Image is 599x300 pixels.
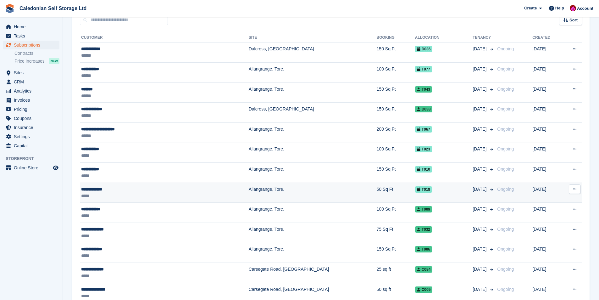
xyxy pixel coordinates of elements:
td: 200 Sq Ft [377,123,415,143]
span: [DATE] [473,66,488,72]
span: Invoices [14,96,52,105]
td: Carsegate Road, [GEOGRAPHIC_DATA] [249,263,377,283]
span: Ongoing [497,207,514,212]
td: Allangrange, Tore. [249,82,377,103]
td: 25 sq ft [377,263,415,283]
span: [DATE] [473,246,488,252]
span: T032 [415,226,432,233]
span: Coupons [14,114,52,123]
th: Site [249,33,377,43]
span: T018 [415,186,432,193]
span: Price increases [14,58,45,64]
span: D038 [415,106,433,112]
td: Allangrange, Tore. [249,143,377,163]
th: Created [532,33,561,43]
span: [DATE] [473,226,488,233]
img: Donald Mathieson [570,5,576,11]
td: Allangrange, Tore. [249,243,377,263]
td: 100 Sq Ft [377,143,415,163]
span: C084 [415,266,433,273]
td: [DATE] [532,243,561,263]
td: [DATE] [532,263,561,283]
a: menu [3,96,59,105]
td: [DATE] [532,42,561,63]
td: Allangrange, Tore. [249,163,377,183]
span: Ongoing [497,106,514,111]
td: [DATE] [532,103,561,123]
th: Allocation [415,33,473,43]
span: Pricing [14,105,52,114]
td: Allangrange, Tore. [249,203,377,223]
span: Home [14,22,52,31]
span: Account [577,5,593,12]
td: [DATE] [532,123,561,143]
td: [DATE] [532,163,561,183]
span: [DATE] [473,206,488,212]
span: D036 [415,46,433,52]
span: Ongoing [497,127,514,132]
span: [DATE] [473,106,488,112]
span: Ongoing [497,46,514,51]
span: Ongoing [497,167,514,172]
span: T067 [415,126,432,133]
span: T077 [415,66,432,72]
span: T043 [415,86,432,93]
td: 75 Sq Ft [377,223,415,243]
a: menu [3,141,59,150]
span: Settings [14,132,52,141]
div: NEW [49,58,59,64]
span: Ongoing [497,87,514,92]
span: Online Store [14,163,52,172]
span: Insurance [14,123,52,132]
span: [DATE] [473,46,488,52]
span: [DATE] [473,286,488,293]
th: Customer [80,33,249,43]
span: CRM [14,77,52,86]
td: 100 Sq Ft [377,203,415,223]
span: Analytics [14,87,52,95]
a: Preview store [52,164,59,172]
span: Ongoing [497,187,514,192]
span: [DATE] [473,166,488,173]
span: Ongoing [497,66,514,71]
a: menu [3,77,59,86]
span: T010 [415,166,432,173]
td: [DATE] [532,183,561,203]
span: T009 [415,206,432,212]
th: Tenancy [473,33,495,43]
a: menu [3,41,59,49]
span: Tasks [14,31,52,40]
td: [DATE] [532,82,561,103]
td: 150 Sq Ft [377,42,415,63]
a: Caledonian Self Storage Ltd [17,3,89,14]
span: Sort [569,17,578,23]
td: Dalcross, [GEOGRAPHIC_DATA] [249,103,377,123]
td: Allangrange, Tore. [249,63,377,83]
span: Ongoing [497,227,514,232]
span: T006 [415,246,432,252]
td: 150 Sq Ft [377,243,415,263]
span: Create [524,5,537,11]
td: 150 Sq Ft [377,103,415,123]
td: Allangrange, Tore. [249,223,377,243]
a: menu [3,68,59,77]
span: [DATE] [473,86,488,93]
a: menu [3,105,59,114]
a: Contracts [14,50,59,56]
span: Ongoing [497,287,514,292]
span: T023 [415,146,432,152]
td: [DATE] [532,63,561,83]
td: 100 Sq Ft [377,63,415,83]
a: menu [3,22,59,31]
a: menu [3,87,59,95]
th: Booking [377,33,415,43]
td: 150 Sq Ft [377,82,415,103]
td: 50 Sq Ft [377,183,415,203]
td: [DATE] [532,203,561,223]
a: menu [3,163,59,172]
span: Subscriptions [14,41,52,49]
span: [DATE] [473,146,488,152]
span: [DATE] [473,186,488,193]
img: stora-icon-8386f47178a22dfd0bd8f6a31ec36ba5ce8667c1dd55bd0f319d3a0aa187defe.svg [5,4,14,13]
td: Allangrange, Tore. [249,123,377,143]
